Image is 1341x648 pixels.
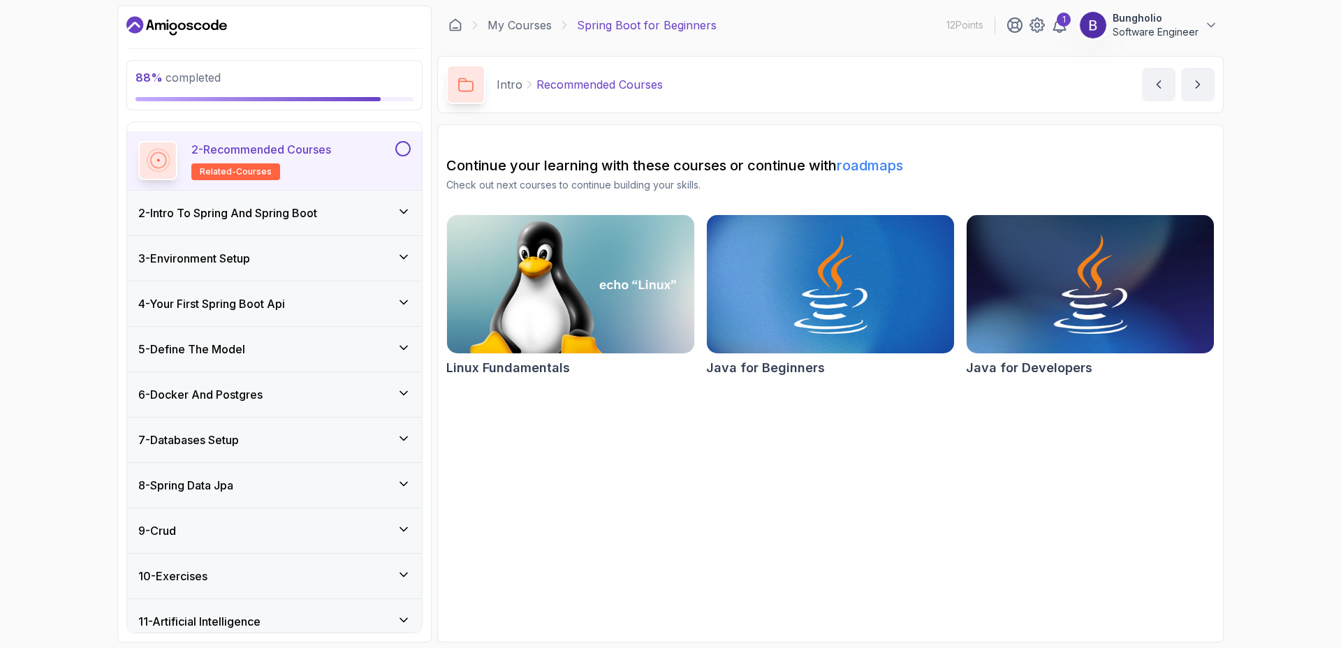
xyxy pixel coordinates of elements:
[191,141,331,158] p: 2 - Recommended Courses
[707,215,954,353] img: Java for Beginners card
[446,156,1215,175] h2: Continue your learning with these courses or continue with
[446,214,695,378] a: Linux Fundamentals cardLinux Fundamentals
[447,215,694,353] img: Linux Fundamentals card
[138,205,317,221] h3: 2 - Intro To Spring And Spring Boot
[497,76,522,93] p: Intro
[135,71,163,84] span: 88 %
[706,214,955,378] a: Java for Beginners cardJava for Beginners
[138,568,207,584] h3: 10 - Exercises
[138,477,233,494] h3: 8 - Spring Data Jpa
[138,522,176,539] h3: 9 - Crud
[1181,68,1215,101] button: next content
[837,157,903,174] a: roadmaps
[1113,11,1199,25] p: Bungholio
[127,463,422,508] button: 8-Spring Data Jpa
[127,281,422,326] button: 4-Your First Spring Boot Api
[200,166,272,177] span: related-courses
[446,178,1215,192] p: Check out next courses to continue building your skills.
[127,599,422,644] button: 11-Artificial Intelligence
[488,17,552,34] a: My Courses
[127,327,422,371] button: 5-Define The Model
[127,554,422,598] button: 10-Exercises
[966,358,1092,378] h2: Java for Developers
[1142,68,1175,101] button: previous content
[138,295,285,312] h3: 4 - Your First Spring Boot Api
[1079,11,1218,39] button: user profile imageBungholioSoftware Engineer
[127,418,422,462] button: 7-Databases Setup
[135,71,221,84] span: completed
[966,214,1215,378] a: Java for Developers cardJava for Developers
[127,372,422,417] button: 6-Docker And Postgres
[138,341,245,358] h3: 5 - Define The Model
[1113,25,1199,39] p: Software Engineer
[706,358,825,378] h2: Java for Beginners
[1051,17,1068,34] a: 1
[138,250,250,267] h3: 3 - Environment Setup
[127,236,422,281] button: 3-Environment Setup
[448,18,462,32] a: Dashboard
[138,141,411,180] button: 2-Recommended Coursesrelated-courses
[446,358,570,378] h2: Linux Fundamentals
[1080,12,1106,38] img: user profile image
[126,15,227,37] a: Dashboard
[577,17,717,34] p: Spring Boot for Beginners
[1057,13,1071,27] div: 1
[946,18,983,32] p: 12 Points
[138,386,263,403] h3: 6 - Docker And Postgres
[967,215,1214,353] img: Java for Developers card
[127,191,422,235] button: 2-Intro To Spring And Spring Boot
[138,432,239,448] h3: 7 - Databases Setup
[138,613,261,630] h3: 11 - Artificial Intelligence
[536,76,663,93] p: Recommended Courses
[127,508,422,553] button: 9-Crud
